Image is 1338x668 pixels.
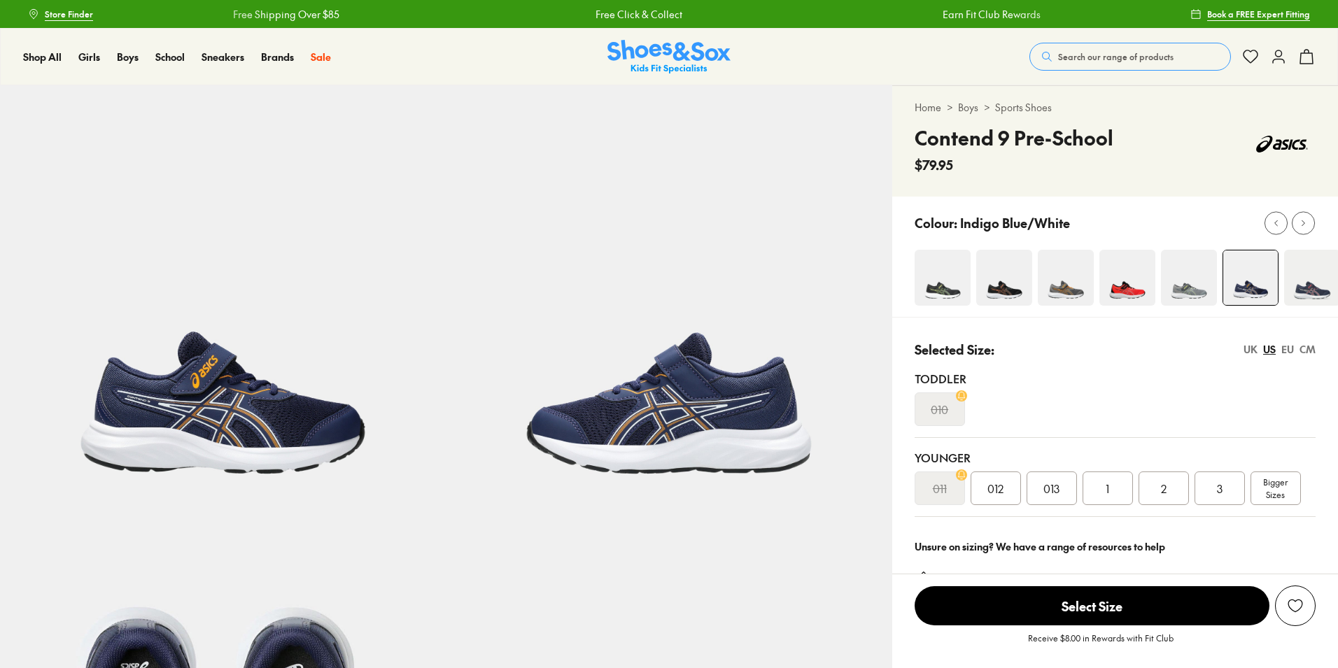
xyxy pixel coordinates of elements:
[155,50,185,64] a: School
[934,571,1019,586] a: Size guide & tips
[915,340,994,359] p: Selected Size:
[1300,342,1316,357] div: CM
[915,100,1316,115] div: > >
[1106,480,1109,497] span: 1
[1207,8,1310,20] span: Book a FREE Expert Fitting
[1263,342,1276,357] div: US
[1029,43,1231,71] button: Search our range of products
[915,449,1316,466] div: Younger
[1099,250,1155,306] img: 4-551424_1
[1058,50,1174,63] span: Search our range of products
[595,7,682,22] a: Free Click & Collect
[28,1,93,27] a: Store Finder
[1281,342,1294,357] div: EU
[117,50,139,64] a: Boys
[1190,1,1310,27] a: Book a FREE Expert Fitting
[915,250,971,306] img: 4-551418_1
[78,50,100,64] a: Girls
[1038,250,1094,306] img: 4-533670_1
[202,50,244,64] a: Sneakers
[1161,250,1217,306] img: 4-551430_1
[958,100,978,115] a: Boys
[1161,480,1167,497] span: 2
[1028,632,1174,657] p: Receive $8.00 in Rewards with Fit Club
[1263,476,1288,501] span: Bigger Sizes
[1043,480,1059,497] span: 013
[915,100,941,115] a: Home
[1275,585,1316,626] button: Add to Wishlist
[915,123,1113,152] h4: Contend 9 Pre-School
[995,100,1052,115] a: Sports Shoes
[261,50,294,64] a: Brands
[915,370,1316,387] div: Toddler
[1223,250,1278,305] img: 4-522459_1
[915,539,1316,554] div: Unsure on sizing? We have a range of resources to help
[607,40,731,74] img: SNS_Logo_Responsive.svg
[1248,123,1316,165] img: Vendor logo
[1244,342,1258,357] div: UK
[915,585,1269,626] button: Select Size
[960,213,1070,232] p: Indigo Blue/White
[915,155,953,174] span: $79.95
[446,85,892,531] img: 5-522460_1
[933,480,947,497] s: 011
[1217,480,1223,497] span: 3
[45,8,93,20] span: Store Finder
[311,50,331,64] a: Sale
[976,250,1032,306] img: 4-522464_1
[915,213,957,232] p: Colour:
[23,50,62,64] a: Shop All
[607,40,731,74] a: Shoes & Sox
[942,7,1040,22] a: Earn Fit Club Rewards
[931,401,948,418] s: 010
[987,480,1003,497] span: 012
[232,7,339,22] a: Free Shipping Over $85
